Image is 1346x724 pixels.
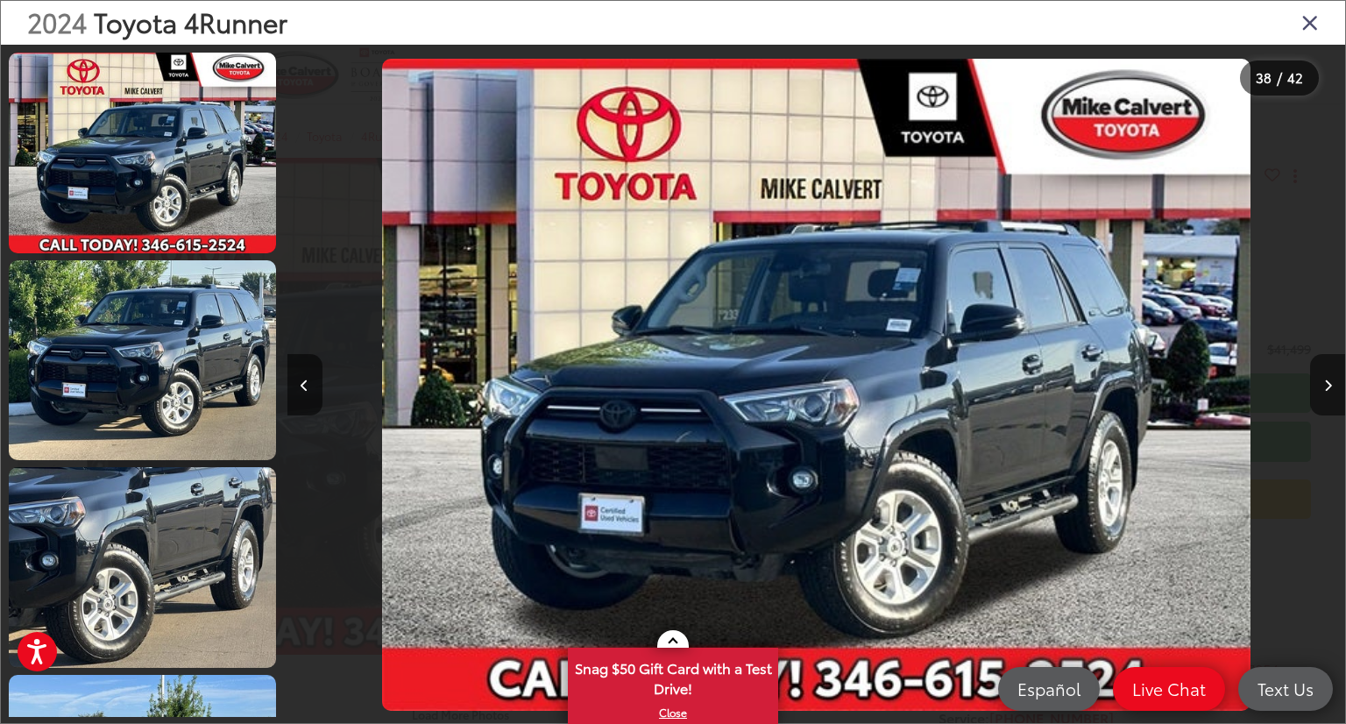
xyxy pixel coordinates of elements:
span: Español [1009,678,1089,699]
img: 2024 Toyota 4Runner SR5 Premium [6,258,279,462]
span: Toyota 4Runner [94,3,287,40]
div: 2024 Toyota 4Runner SR5 Premium 0 [287,59,1345,710]
i: Close gallery [1301,11,1319,33]
a: Text Us [1238,667,1333,711]
span: / [1275,72,1284,84]
span: Live Chat [1123,678,1215,699]
img: 2024 Toyota 4Runner SR5 Premium [382,59,1250,710]
button: Next image [1310,354,1345,415]
img: 2024 Toyota 4Runner SR5 Premium [6,465,279,669]
span: Text Us [1249,678,1322,699]
button: Previous image [287,354,322,415]
span: 2024 [27,3,87,40]
span: Snag $50 Gift Card with a Test Drive! [570,649,776,703]
span: 42 [1287,67,1303,87]
a: Español [998,667,1100,711]
span: 38 [1256,67,1272,87]
img: 2024 Toyota 4Runner SR5 Premium [6,51,279,255]
a: Live Chat [1113,667,1225,711]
